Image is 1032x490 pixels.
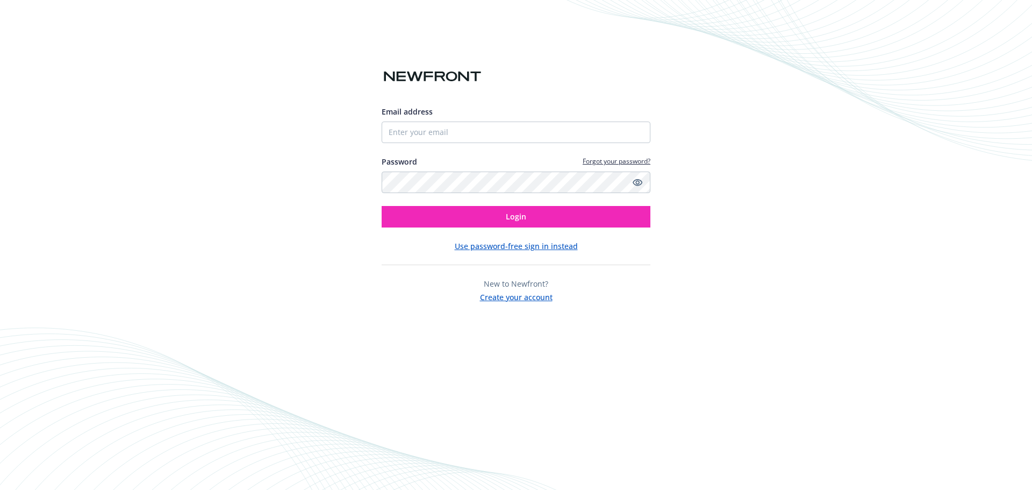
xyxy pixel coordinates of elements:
[382,106,433,117] span: Email address
[480,289,553,303] button: Create your account
[583,157,650,166] a: Forgot your password?
[382,206,650,228] button: Login
[382,67,483,86] img: Newfront logo
[382,172,650,193] input: Enter your password
[382,122,650,143] input: Enter your email
[484,279,548,289] span: New to Newfront?
[631,176,644,189] a: Show password
[382,156,417,167] label: Password
[455,240,578,252] button: Use password-free sign in instead
[506,211,526,222] span: Login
